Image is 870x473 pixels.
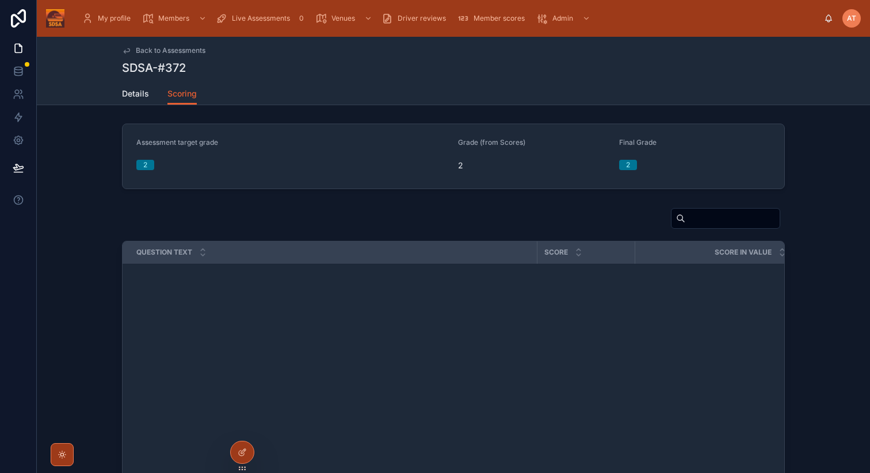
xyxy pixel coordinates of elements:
span: Member scores [474,14,525,23]
span: Driver reviews [398,14,446,23]
span: Score in value [715,248,772,257]
h1: SDSA-#372 [122,60,186,76]
span: Admin [552,14,573,23]
span: Members [158,14,189,23]
a: Live Assessments0 [212,8,312,29]
div: 0 [295,11,308,25]
div: 2 [143,160,147,170]
div: scrollable content [74,6,824,31]
a: Members [139,8,212,29]
span: 2 [458,160,610,171]
span: Live Assessments [232,14,290,23]
a: Member scores [454,8,533,29]
span: Scoring [167,88,197,99]
span: Score [544,248,568,257]
span: Venues [331,14,355,23]
div: 2 [626,160,630,170]
span: AT [847,14,856,23]
span: Details [122,88,149,99]
span: Back to Assessments [136,46,205,55]
span: Grade (from Scores) [458,138,525,147]
a: Venues [312,8,378,29]
a: Admin [533,8,596,29]
span: My profile [98,14,131,23]
a: My profile [78,8,139,29]
a: Scoring [167,83,197,105]
span: Question text [136,248,192,257]
a: Driver reviews [378,8,454,29]
span: Final Grade [619,138,657,147]
img: App logo [46,9,64,28]
a: Back to Assessments [122,46,205,55]
span: Assessment target grade [136,138,218,147]
a: Details [122,83,149,106]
